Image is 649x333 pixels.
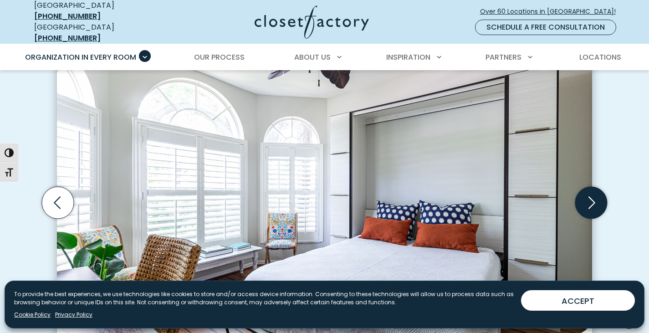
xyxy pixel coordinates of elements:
span: Organization in Every Room [25,52,136,62]
span: Partners [485,52,521,62]
a: Cookie Policy [14,311,51,319]
div: [GEOGRAPHIC_DATA] [34,22,166,44]
span: Locations [579,52,621,62]
a: Over 60 Locations in [GEOGRAPHIC_DATA]! [480,4,623,20]
a: [PHONE_NUMBER] [34,33,101,43]
span: Our Process [194,52,245,62]
span: About Us [294,52,331,62]
a: Schedule a Free Consultation [475,20,616,35]
span: Over 60 Locations in [GEOGRAPHIC_DATA]! [480,7,623,16]
a: Privacy Policy [55,311,92,319]
a: [PHONE_NUMBER] [34,11,101,21]
button: Previous slide [38,183,77,222]
span: Inspiration [386,52,430,62]
img: Closet Factory Logo [255,5,369,39]
nav: Primary Menu [19,45,631,70]
p: To provide the best experiences, we use technologies like cookies to store and/or access device i... [14,290,514,307]
button: Next slide [572,183,611,222]
button: ACCEPT [521,290,635,311]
